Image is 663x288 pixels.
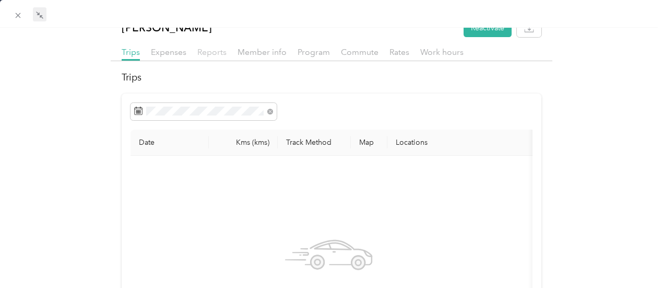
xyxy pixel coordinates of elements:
[151,47,186,57] span: Expenses
[122,47,140,57] span: Trips
[389,47,409,57] span: Rates
[122,71,542,85] h2: Trips
[351,130,387,156] th: Map
[298,47,330,57] span: Program
[605,229,663,288] iframe: Everlance-gr Chat Button Frame
[387,130,628,156] th: Locations
[420,47,464,57] span: Work hours
[197,47,227,57] span: Reports
[122,19,212,37] p: [PERSON_NAME]
[131,130,209,156] th: Date
[278,130,351,156] th: Track Method
[464,19,512,37] button: Reactivate
[209,130,278,156] th: Kms (kms)
[341,47,378,57] span: Commute
[238,47,287,57] span: Member info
